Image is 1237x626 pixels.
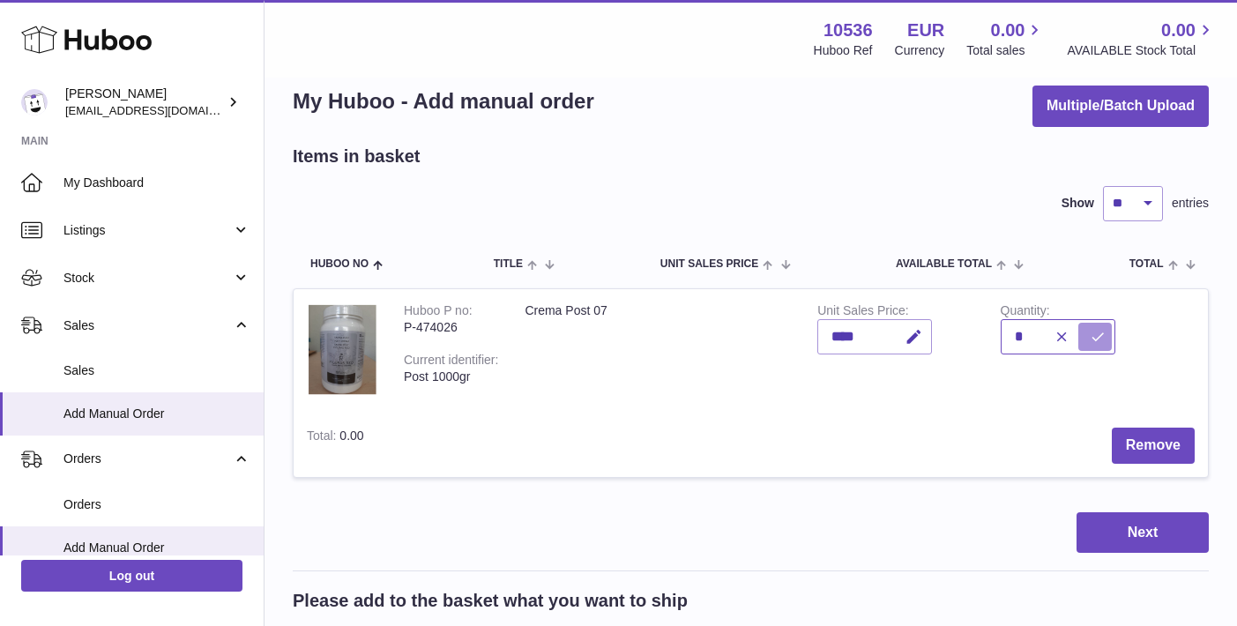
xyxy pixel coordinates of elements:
[814,42,873,59] div: Huboo Ref
[991,19,1025,42] span: 0.00
[404,353,498,371] div: Current identifier
[404,369,498,385] div: Post 1000gr
[1032,86,1209,127] button: Multiple/Batch Upload
[817,303,908,322] label: Unit Sales Price
[307,302,377,397] img: Crema Post 07
[63,270,232,287] span: Stock
[966,19,1045,59] a: 0.00 Total sales
[404,319,498,336] div: P-474026
[63,362,250,379] span: Sales
[1077,512,1209,554] button: Next
[293,87,594,116] h1: My Huboo - Add manual order
[966,42,1045,59] span: Total sales
[293,145,421,168] h2: Items in basket
[511,289,804,414] td: Crema Post 07
[21,560,242,592] a: Log out
[1112,428,1195,464] button: Remove
[660,258,758,270] span: Unit Sales Price
[310,258,369,270] span: Huboo no
[63,496,250,513] span: Orders
[895,42,945,59] div: Currency
[1161,19,1196,42] span: 0.00
[1129,258,1164,270] span: Total
[896,258,992,270] span: AVAILABLE Total
[307,429,339,447] label: Total
[21,89,48,116] img: riberoyepescamila@hotmail.com
[65,86,224,119] div: [PERSON_NAME]
[339,429,363,443] span: 0.00
[63,451,232,467] span: Orders
[293,589,688,613] h2: Please add to the basket what you want to ship
[1067,42,1216,59] span: AVAILABLE Stock Total
[494,258,523,270] span: Title
[65,103,259,117] span: [EMAIL_ADDRESS][DOMAIN_NAME]
[907,19,944,42] strong: EUR
[63,222,232,239] span: Listings
[1001,303,1050,322] label: Quantity
[63,406,250,422] span: Add Manual Order
[1067,19,1216,59] a: 0.00 AVAILABLE Stock Total
[1172,195,1209,212] span: entries
[404,303,473,322] div: Huboo P no
[1062,195,1094,212] label: Show
[63,540,250,556] span: Add Manual Order
[823,19,873,42] strong: 10536
[63,175,250,191] span: My Dashboard
[63,317,232,334] span: Sales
